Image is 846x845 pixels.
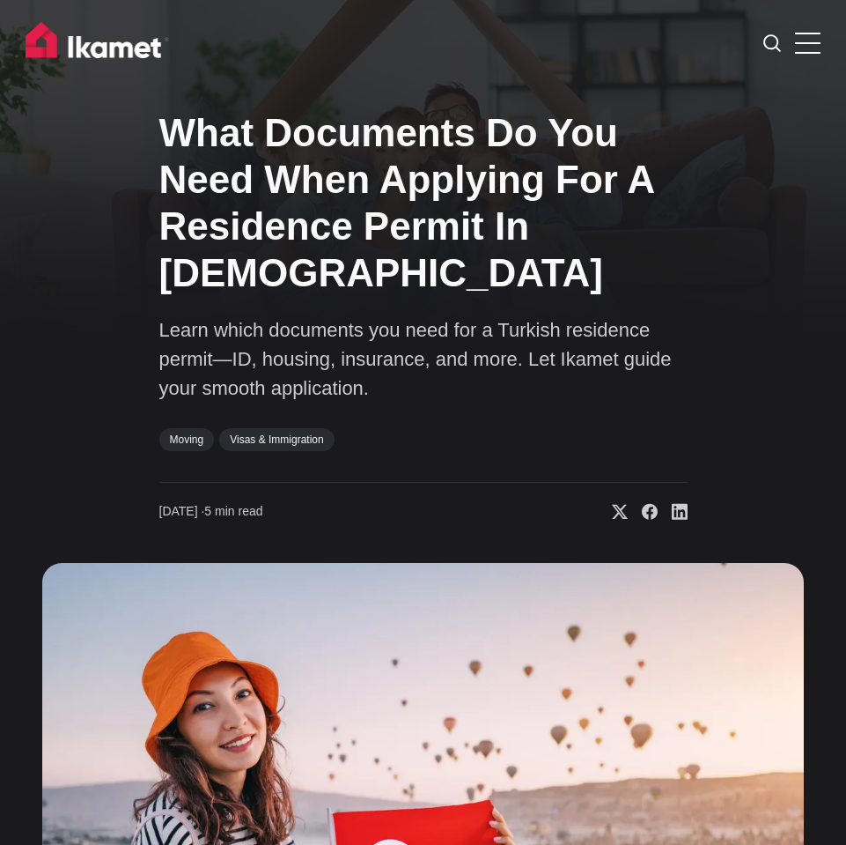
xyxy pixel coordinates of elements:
a: Moving [159,428,215,451]
a: Share on X [598,503,628,521]
img: Ikamet home [26,22,170,66]
a: Share on Facebook [628,503,658,521]
time: 5 min read [159,503,263,521]
h1: What Documents Do You Need When Applying For A Residence Permit In [DEMOGRAPHIC_DATA] [159,110,688,296]
a: Visas & Immigration [219,428,334,451]
span: [DATE] ∙ [159,504,205,518]
p: Learn which documents you need for a Turkish residence permit—ID, housing, insurance, and more. L... [159,315,688,403]
a: Share on Linkedin [658,503,688,521]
